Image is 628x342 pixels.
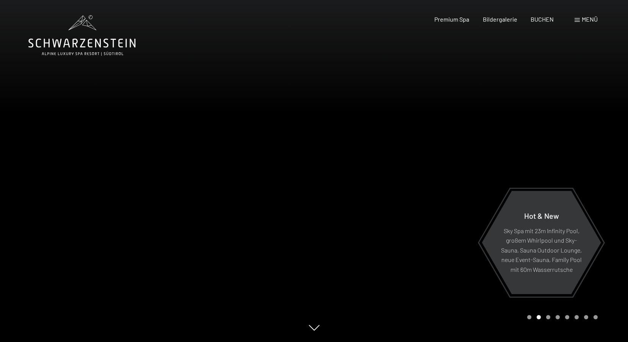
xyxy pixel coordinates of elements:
[582,16,598,23] span: Menü
[565,315,569,319] div: Carousel Page 5
[556,315,560,319] div: Carousel Page 4
[527,315,531,319] div: Carousel Page 1
[531,16,554,23] a: BUCHEN
[524,211,559,220] span: Hot & New
[483,16,517,23] a: Bildergalerie
[594,315,598,319] div: Carousel Page 8
[584,315,588,319] div: Carousel Page 7
[537,315,541,319] div: Carousel Page 2 (Current Slide)
[434,16,469,23] a: Premium Spa
[546,315,550,319] div: Carousel Page 3
[500,226,583,274] p: Sky Spa mit 23m Infinity Pool, großem Whirlpool und Sky-Sauna, Sauna Outdoor Lounge, neue Event-S...
[481,190,601,295] a: Hot & New Sky Spa mit 23m Infinity Pool, großem Whirlpool und Sky-Sauna, Sauna Outdoor Lounge, ne...
[525,315,598,319] div: Carousel Pagination
[575,315,579,319] div: Carousel Page 6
